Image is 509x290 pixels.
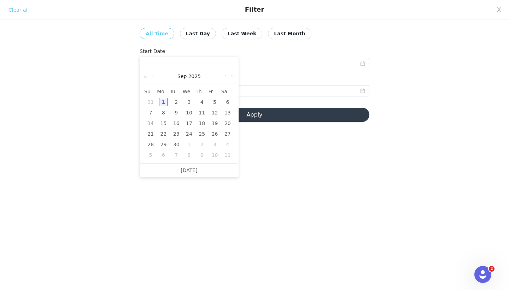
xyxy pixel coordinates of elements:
[170,139,183,150] td: September 30, 2025
[183,139,195,150] td: October 1, 2025
[172,98,181,106] div: 2
[223,108,232,117] div: 13
[170,86,183,97] th: Tue
[8,6,29,14] div: Clear all
[142,69,152,83] a: Last year (Control + left)
[221,88,234,95] span: Sa
[146,98,155,106] div: 31
[198,151,206,159] div: 9
[185,108,193,117] div: 10
[185,98,193,106] div: 3
[159,98,168,106] div: 1
[208,86,221,97] th: Fri
[195,129,208,139] td: September 25, 2025
[187,69,201,83] a: 2025
[221,107,234,118] td: September 13, 2025
[211,108,219,117] div: 12
[195,118,208,129] td: September 18, 2025
[195,139,208,150] td: October 2, 2025
[150,69,157,83] a: Previous month (PageUp)
[198,119,206,128] div: 18
[157,150,170,160] td: October 6, 2025
[180,28,216,39] button: Last Day
[496,7,502,12] i: icon: close
[198,108,206,117] div: 11
[183,88,195,95] span: We
[198,98,206,106] div: 4
[223,151,232,159] div: 11
[183,107,195,118] td: September 10, 2025
[195,97,208,107] td: September 4, 2025
[221,118,234,129] td: September 20, 2025
[222,69,228,83] a: Next month (PageDown)
[208,88,221,95] span: Fr
[157,86,170,97] th: Mon
[183,86,195,97] th: Wed
[146,140,155,149] div: 28
[195,88,208,95] span: Th
[211,140,219,149] div: 3
[489,266,495,272] span: 2
[159,130,168,138] div: 22
[144,107,157,118] td: September 7, 2025
[198,130,206,138] div: 25
[195,150,208,160] td: October 9, 2025
[144,86,157,97] th: Sun
[185,119,193,128] div: 17
[208,139,221,150] td: October 3, 2025
[195,107,208,118] td: September 11, 2025
[159,119,168,128] div: 15
[140,48,165,54] label: Start Date
[159,151,168,159] div: 6
[172,108,181,117] div: 9
[198,140,206,149] div: 2
[159,108,168,117] div: 8
[177,69,187,83] a: Sep
[211,130,219,138] div: 26
[157,139,170,150] td: September 29, 2025
[183,129,195,139] td: September 24, 2025
[208,97,221,107] td: September 5, 2025
[144,139,157,150] td: September 28, 2025
[157,107,170,118] td: September 8, 2025
[183,97,195,107] td: September 3, 2025
[172,119,181,128] div: 16
[208,150,221,160] td: October 10, 2025
[144,97,157,107] td: August 31, 2025
[195,86,208,97] th: Thu
[185,151,193,159] div: 8
[223,119,232,128] div: 20
[221,150,234,160] td: October 11, 2025
[172,140,181,149] div: 30
[146,108,155,117] div: 7
[221,86,234,97] th: Sat
[140,108,369,122] button: Apply
[208,129,221,139] td: September 26, 2025
[208,118,221,129] td: September 19, 2025
[170,88,183,95] span: Tu
[474,266,491,283] iframe: Intercom live chat
[157,118,170,129] td: September 15, 2025
[245,6,264,13] div: Filter
[183,118,195,129] td: September 17, 2025
[170,97,183,107] td: September 2, 2025
[208,107,221,118] td: September 12, 2025
[140,28,174,39] button: All Time
[172,151,181,159] div: 7
[211,98,219,106] div: 5
[221,139,234,150] td: October 4, 2025
[170,129,183,139] td: September 23, 2025
[211,119,219,128] div: 19
[223,98,232,106] div: 6
[157,129,170,139] td: September 22, 2025
[360,61,365,66] i: icon: calendar
[157,97,170,107] td: September 1, 2025
[183,150,195,160] td: October 8, 2025
[360,88,365,93] i: icon: calendar
[172,130,181,138] div: 23
[185,130,193,138] div: 24
[146,151,155,159] div: 5
[185,140,193,149] div: 1
[159,140,168,149] div: 29
[268,28,311,39] button: Last Month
